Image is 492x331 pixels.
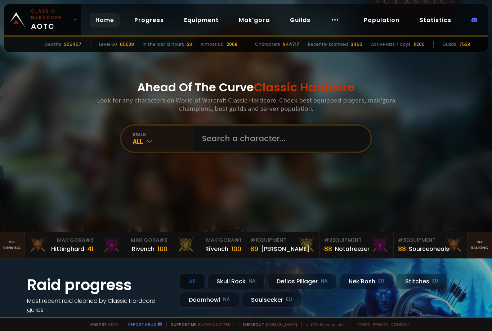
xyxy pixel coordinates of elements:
input: Search a character... [198,126,362,152]
span: # 1 [250,236,257,244]
div: Level 60 [99,41,117,48]
div: 100 [157,244,167,254]
div: 41 [87,244,94,254]
div: Equipment [324,236,389,244]
div: Defias Pillager [268,274,337,289]
div: realm [133,132,193,137]
a: Statistics [414,13,457,27]
span: Checkout [238,322,297,327]
div: 7538 [459,41,470,48]
a: Privacy [373,322,388,327]
div: Stitches [396,274,447,289]
a: Mak'Gora#1Rîvench100 [172,232,246,258]
div: Doomhowl [180,292,239,308]
div: Equipment [398,236,463,244]
div: 11200 [413,41,425,48]
div: 3460 [351,41,362,48]
a: Mak'Gora#2Rivench100 [98,232,172,258]
div: 33 [187,41,192,48]
div: Mak'Gora [103,236,167,244]
small: EU [432,278,438,285]
span: # 2 [159,236,167,244]
div: Hittinghard [51,244,84,253]
div: 65639 [120,41,134,48]
span: # 3 [85,236,94,244]
div: 100 [231,244,241,254]
a: #3Equipment88Sourceoheals [394,232,468,258]
div: Active last 7 days [371,41,411,48]
div: Soulseeker [242,292,301,308]
div: Mak'Gora [176,236,241,244]
a: Progress [129,13,170,27]
div: Notafreezer [335,244,370,253]
div: All [133,137,193,145]
small: EU [378,278,384,285]
a: Mak'gora [233,13,276,27]
a: Equipment [178,13,224,27]
a: Report a bug [128,322,156,327]
small: NA [223,296,230,303]
span: # 3 [398,236,406,244]
div: 89 [250,244,258,254]
div: 88 [398,244,406,254]
div: Skull Rock [207,274,265,289]
div: 844717 [283,41,299,48]
div: Rîvench [205,244,228,253]
a: Consent [391,322,410,327]
div: Equipment [250,236,315,244]
a: Mak'Gora#3Hittinghard41 [24,232,98,258]
small: Classic Hardcore [31,8,70,21]
small: NA [321,278,328,285]
span: Made by [86,322,118,327]
span: AOTC [31,8,70,32]
div: Nek'Rosh [340,274,393,289]
div: 205457 [64,41,81,48]
div: Sourceoheals [409,244,449,253]
div: Mak'Gora [29,236,94,244]
a: See all progress [27,315,74,323]
div: 2068 [227,41,237,48]
div: [PERSON_NAME] [261,244,309,253]
h1: Raid progress [27,274,171,296]
div: Deaths [45,41,61,48]
span: Classic Hardcore [254,79,355,95]
a: Buy me a coffee [198,322,234,327]
a: #2Equipment88Notafreezer [320,232,394,258]
a: Terms [357,322,370,327]
small: EU [286,296,292,303]
div: Rivench [132,244,155,253]
small: NA [249,278,256,285]
span: # 2 [324,236,332,244]
div: In the last 12 hours [143,41,184,48]
div: Recently scanned [308,41,348,48]
h3: Look for any characters on World of Warcraft Classic Hardcore. Check best equipped players, mak'g... [94,96,398,113]
a: Classic HardcoreAOTC [4,4,81,35]
a: Guilds [284,13,316,27]
div: All [180,274,205,289]
h1: Ahead Of The Curve [137,79,355,96]
a: [DOMAIN_NAME] [266,322,297,327]
div: Characters [255,41,280,48]
a: Home [90,13,120,27]
a: Population [358,13,405,27]
span: Support me, [166,322,234,327]
a: #1Equipment89[PERSON_NAME] [246,232,320,258]
a: a fan [108,322,118,327]
a: Seeranking [468,232,492,258]
div: Guilds [442,41,456,48]
span: # 1 [234,236,241,244]
div: Almost 60 [201,41,224,48]
div: 88 [324,244,332,254]
h4: Most recent raid cleaned by Classic Hardcore guilds [27,296,171,314]
span: v. d752d5 - production [301,322,345,327]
